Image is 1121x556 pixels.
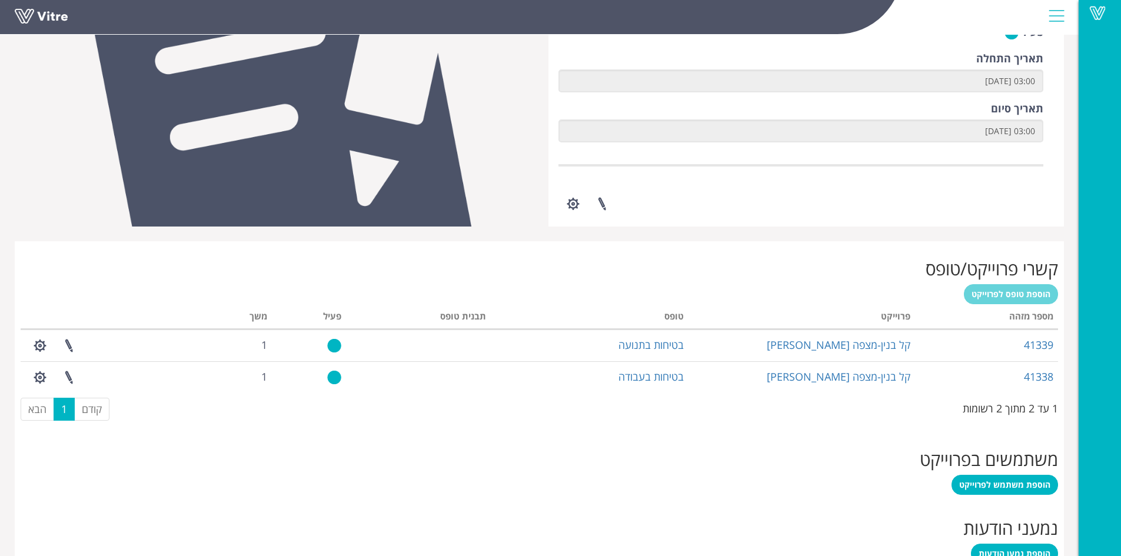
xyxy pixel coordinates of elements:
h2: נמעני הודעות [21,518,1058,538]
span: הוספת משתמש לפרוייקט [959,479,1050,490]
th: מספר מזהה [915,307,1058,329]
label: תאריך התחלה [976,51,1043,66]
a: הבא [21,398,54,421]
a: קודם [74,398,109,421]
h2: משתמשים בפרוייקט [21,450,1058,469]
th: פעיל [272,307,346,329]
img: yes [327,370,341,385]
a: בטיחות בתנועה [618,338,684,352]
img: yes [327,338,341,353]
td: 1 [199,329,272,361]
a: 1 [54,398,75,421]
span: הוספת טופס לפרוייקט [972,288,1050,299]
a: 41338 [1024,369,1053,384]
a: הוספת טופס לפרוייקט [964,284,1058,304]
th: פרוייקט [688,307,914,329]
a: הוספת משתמש לפרוייקט [952,475,1058,495]
label: תאריך סיום [991,101,1043,116]
th: טופס [491,307,688,329]
h2: קשרי פרוייקט/טופס [21,259,1058,278]
a: 41339 [1024,338,1053,352]
a: בטיחות בעבודה [618,369,684,384]
th: תבנית טופס [346,307,491,329]
a: קל בנין-מצפה [PERSON_NAME] [767,369,910,384]
th: משך [199,307,272,329]
div: 1 עד 2 מתוך 2 רשומות [963,397,1058,417]
a: קל בנין-מצפה [PERSON_NAME] [767,338,910,352]
td: 1 [199,361,272,393]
